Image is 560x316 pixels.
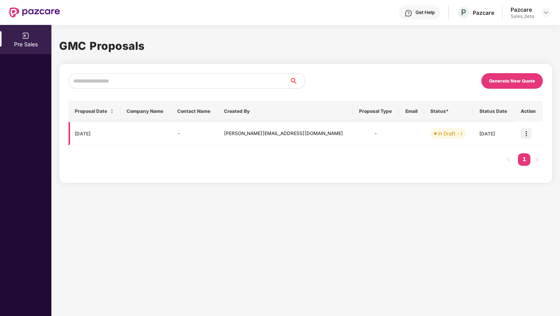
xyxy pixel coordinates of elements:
th: Status Date [473,101,514,122]
li: 1 [518,153,530,166]
div: Pazcare [473,9,494,16]
button: right [530,153,543,166]
span: left [506,157,511,162]
div: Generate New Quote [489,78,535,84]
h1: GMC Proposals [59,37,552,54]
li: Previous Page [502,153,515,166]
th: Proposal Type [353,101,399,122]
td: [PERSON_NAME][EMAIL_ADDRESS][DOMAIN_NAME] [218,122,353,146]
button: left [502,153,515,166]
li: Next Page [530,153,543,166]
div: Get Help [416,9,435,16]
a: 1 [518,153,530,165]
th: Created By [218,101,353,122]
div: Pazcare [511,6,534,13]
th: Status* [424,101,473,122]
button: search [289,73,305,89]
div: In Draft - I [438,130,462,137]
span: right [534,157,539,162]
span: - [177,130,180,136]
img: icon [521,128,532,139]
th: Proposal Date [69,101,120,122]
th: Company Name [120,101,171,122]
span: search [289,78,305,84]
th: Email [399,101,424,122]
img: New Pazcare Logo [9,7,60,18]
img: svg+xml;base64,PHN2ZyBpZD0iRHJvcGRvd24tMzJ4MzIiIHhtbG5zPSJodHRwOi8vd3d3LnczLm9yZy8yMDAwL3N2ZyIgd2... [543,9,549,16]
img: svg+xml;base64,PHN2ZyB3aWR0aD0iMjAiIGhlaWdodD0iMjAiIHZpZXdCb3g9IjAgMCAyMCAyMCIgZmlsbD0ibm9uZSIgeG... [22,32,30,40]
span: P [461,8,466,17]
span: Proposal Date [75,108,108,114]
div: [DATE] [479,130,508,137]
img: svg+xml;base64,PHN2ZyBpZD0iSGVscC0zMngzMiIgeG1sbnM9Imh0dHA6Ly93d3cudzMub3JnLzIwMDAvc3ZnIiB3aWR0aD... [405,9,412,17]
div: [DATE] [75,130,114,137]
th: Action [514,101,543,122]
div: Sales_beta [511,13,534,19]
div: - [359,130,393,137]
th: Contact Name [171,101,218,122]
